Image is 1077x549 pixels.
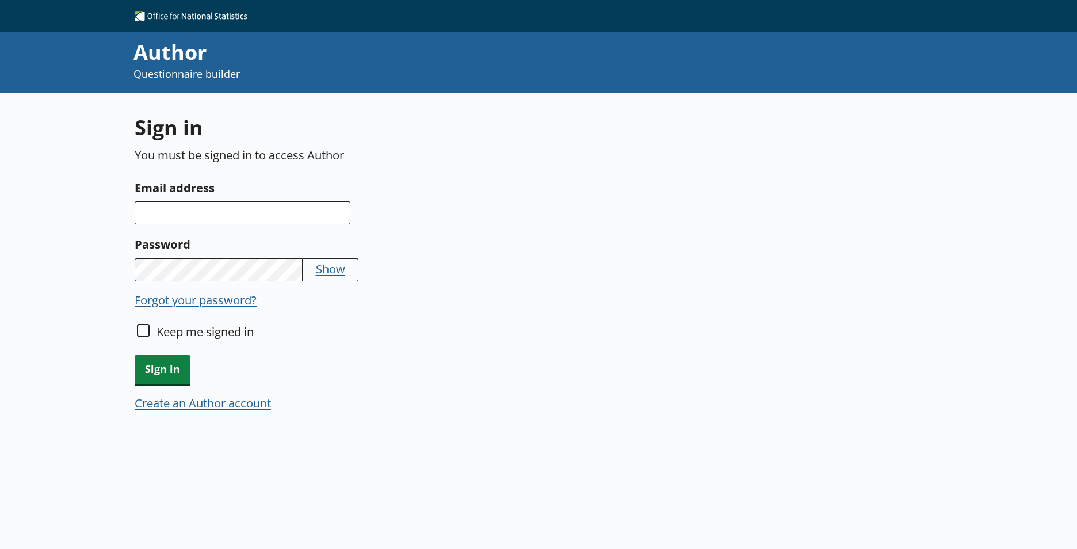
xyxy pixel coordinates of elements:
[133,67,724,81] p: Questionnaire builder
[156,323,254,340] label: Keep me signed in
[133,38,724,67] div: Author
[135,178,664,197] label: Email address
[135,113,664,142] h1: Sign in
[135,292,257,308] button: Forgot your password?
[135,235,664,253] label: Password
[135,355,190,384] button: Sign in
[135,147,664,163] p: You must be signed in to access Author
[316,261,345,277] button: Show
[135,395,271,411] button: Create an Author account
